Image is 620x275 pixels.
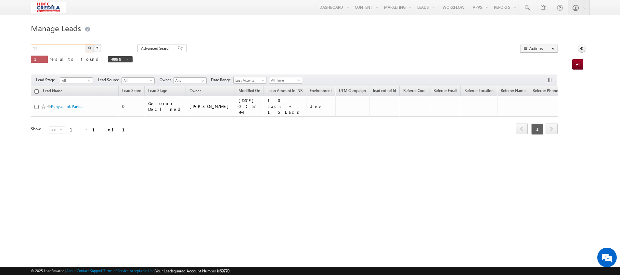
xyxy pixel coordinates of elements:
[60,78,91,84] span: All
[400,87,430,96] a: Referrer Code
[122,78,153,84] span: All
[122,103,142,109] div: 0
[51,104,83,109] a: Punyashlok Panda
[34,56,45,62] span: 1
[269,77,302,84] a: All Time
[339,88,366,93] span: UTM Campaign
[516,123,528,134] span: prev
[122,77,155,84] a: All
[34,89,39,94] input: Check all records
[310,88,332,93] span: Environment
[546,123,558,134] span: next
[306,87,335,96] a: Environment
[130,268,154,273] a: Acceptable Use
[60,77,93,84] a: All
[77,268,102,273] a: Contact Support
[119,87,144,96] a: Lead Score
[433,88,457,93] span: Referrer Email
[239,88,260,93] span: Modified On
[96,46,99,51] span: ?
[501,88,525,93] span: Referrer Name
[373,88,396,93] span: lead ext ref id
[239,98,261,115] div: [DATE] 04:57 PM
[31,23,81,33] span: Manage Leads
[31,2,66,13] img: Custom Logo
[145,87,170,96] a: Lead Stage
[310,103,332,109] div: dev
[533,88,573,93] span: Referrer Phone Number
[403,88,426,93] span: Referrer Code
[36,77,60,83] span: Lead Stage
[516,124,528,134] a: prev
[211,77,233,83] span: Date Range
[370,87,399,96] a: lead ext ref id
[148,100,183,112] div: Customer Declined
[94,45,101,52] button: ?
[234,77,265,83] span: Last Activity
[160,77,174,83] span: Owner
[461,87,497,96] a: Referrer Location
[520,45,558,53] button: Actions
[174,77,207,84] input: Type to Search
[66,268,76,273] a: About
[430,87,460,96] a: Referrer Email
[529,87,576,96] a: Referrer Phone Number
[220,268,229,273] span: 69770
[103,268,129,273] a: Terms of Service
[155,268,229,273] span: Your Leadsquared Account Number is
[189,103,232,109] div: [PERSON_NAME]
[198,78,206,84] a: Show All Items
[189,88,201,93] span: Owner
[49,126,60,134] span: 200
[546,124,558,134] a: next
[70,126,133,133] div: 1 - 1 of 1
[122,88,141,93] span: Lead Score
[233,77,266,84] a: Last Activity
[40,87,66,96] a: Lead Name
[267,98,303,115] div: 10 Lacs - 15 Lacs
[269,77,300,83] span: All Time
[336,87,369,96] a: UTM Campaign
[267,88,303,93] span: Loan Amount in INR
[148,88,167,93] span: Lead Stage
[60,128,65,131] span: select
[49,56,101,62] span: results found
[98,77,122,83] span: Lead Source
[264,87,306,96] a: Loan Amount in INR
[235,87,264,96] a: Modified On
[497,87,529,96] a: Referrer Name
[88,46,91,50] img: Search
[531,124,543,135] span: 1
[464,88,494,93] span: Referrer Location
[141,46,173,51] span: Advanced Search
[31,268,229,274] span: © 2025 LeadSquared | | | | |
[31,126,44,132] div: Show
[111,56,123,62] span: 4444444478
